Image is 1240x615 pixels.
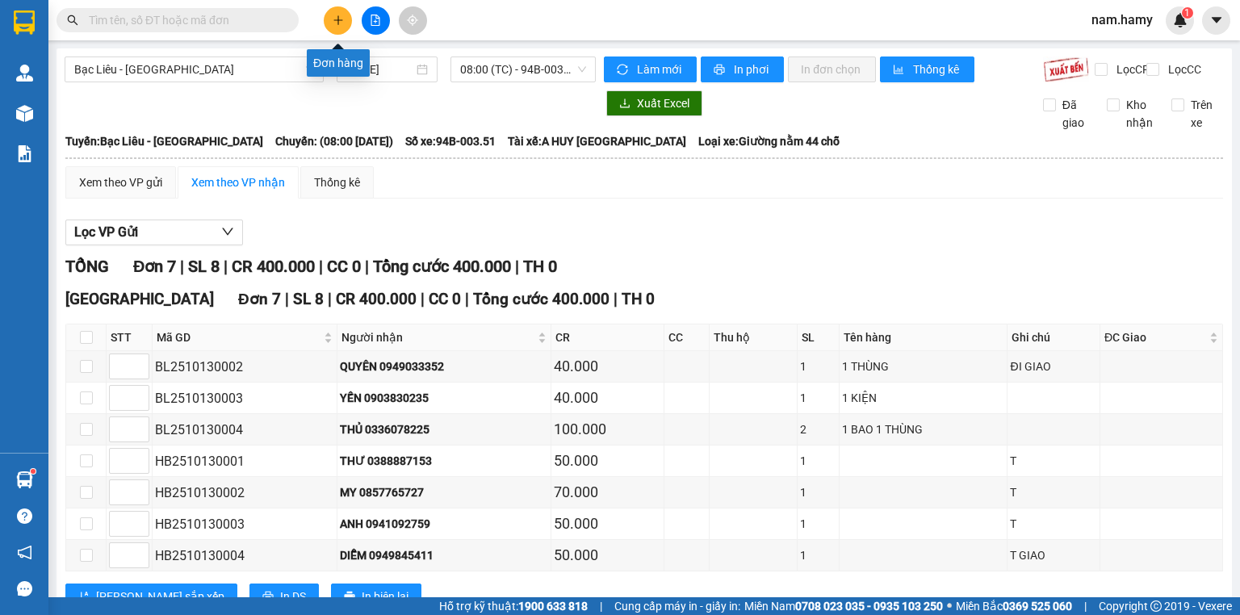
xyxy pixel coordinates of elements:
span: TH 0 [622,290,655,308]
div: 1 [800,546,836,564]
span: Lọc VP Gửi [74,222,138,242]
span: Tổng cước 400.000 [373,257,511,276]
div: 1 [800,483,836,501]
button: downloadXuất Excel [606,90,702,116]
span: Số xe: 94B-003.51 [405,132,496,150]
b: Tuyến: Bạc Liêu - [GEOGRAPHIC_DATA] [65,135,263,148]
span: download [619,98,630,111]
button: printerIn biên lai [331,584,421,609]
sup: 1 [1182,7,1193,19]
span: [PERSON_NAME] sắp xếp [96,588,224,605]
strong: 0369 525 060 [1003,600,1072,613]
th: CC [664,324,710,351]
span: Người nhận [341,328,534,346]
div: 1 KIỆN [842,389,1004,407]
sup: 1 [31,469,36,474]
th: CR [551,324,664,351]
img: solution-icon [16,145,33,162]
div: BL2510130002 [155,357,334,377]
span: | [465,290,469,308]
span: Lọc CC [1162,61,1204,78]
span: In DS [280,588,306,605]
td: HB2510130004 [153,540,337,571]
button: Lọc VP Gửi [65,220,243,245]
span: 08:00 (TC) - 94B-003.51 [460,57,587,82]
span: sort-ascending [78,591,90,604]
div: YẾN 0903830235 [340,389,547,407]
span: Lọc CR [1110,61,1152,78]
div: 50.000 [554,512,661,535]
span: CR 400.000 [336,290,417,308]
span: file-add [370,15,381,26]
span: printer [344,591,355,604]
span: aim [407,15,418,26]
td: BL2510130002 [153,351,337,383]
div: Xem theo VP gửi [79,174,162,191]
span: copyright [1150,600,1162,612]
span: | [328,290,332,308]
span: | [515,257,519,276]
span: Mã GD [157,328,320,346]
span: Tổng cước 400.000 [473,290,610,308]
div: THỦ 0336078225 [340,420,547,438]
img: 9k= [1043,56,1089,82]
th: STT [107,324,153,351]
div: BL2510130004 [155,420,334,440]
div: 100.000 [554,418,661,441]
div: 2 [800,420,836,438]
span: In biên lai [362,588,408,605]
input: Tìm tên, số ĐT hoặc mã đơn [89,11,279,29]
span: SL 8 [293,290,324,308]
span: Chuyến: (08:00 [DATE]) [275,132,393,150]
button: sort-ascending[PERSON_NAME] sắp xếp [65,584,237,609]
span: Loại xe: Giường nằm 44 chỗ [698,132,840,150]
div: T [1010,515,1097,533]
td: BL2510130003 [153,383,337,414]
span: CC 0 [429,290,461,308]
span: | [421,290,425,308]
div: Đơn hàng [307,49,370,77]
span: Làm mới [637,61,684,78]
div: 1 [800,358,836,375]
span: ĐC Giao [1104,328,1206,346]
span: Đơn 7 [133,257,176,276]
th: Thu hộ [710,324,798,351]
span: printer [714,64,727,77]
div: DIỄM 0949845411 [340,546,547,564]
span: | [319,257,323,276]
td: HB2510130001 [153,446,337,477]
span: Hỗ trợ kỹ thuật: [439,597,588,615]
button: plus [324,6,352,35]
div: 70.000 [554,481,661,504]
span: bar-chart [893,64,907,77]
th: SL [798,324,840,351]
span: down [221,225,234,238]
span: Đơn 7 [238,290,281,308]
div: T [1010,483,1097,501]
div: HB2510130001 [155,451,334,471]
span: Kho nhận [1120,96,1159,132]
div: 1 BAO 1 THÙNG [842,420,1004,438]
span: 1 [1184,7,1190,19]
button: bar-chartThống kê [880,56,974,82]
div: QUYÊN 0949033352 [340,358,547,375]
div: Thống kê [314,174,360,191]
div: 1 [800,452,836,470]
span: | [1084,597,1087,615]
span: Đã giao [1056,96,1095,132]
div: HB2510130004 [155,546,334,566]
div: 50.000 [554,544,661,567]
th: Ghi chú [1007,324,1100,351]
div: HB2510130003 [155,514,334,534]
div: Xem theo VP nhận [191,174,285,191]
span: In phơi [734,61,771,78]
img: warehouse-icon [16,471,33,488]
span: | [614,290,618,308]
span: | [224,257,228,276]
div: ĐI GIAO [1010,358,1097,375]
span: | [365,257,369,276]
span: search [67,15,78,26]
div: 40.000 [554,387,661,409]
span: Bạc Liêu - Sài Gòn [74,57,314,82]
div: 1 [800,389,836,407]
